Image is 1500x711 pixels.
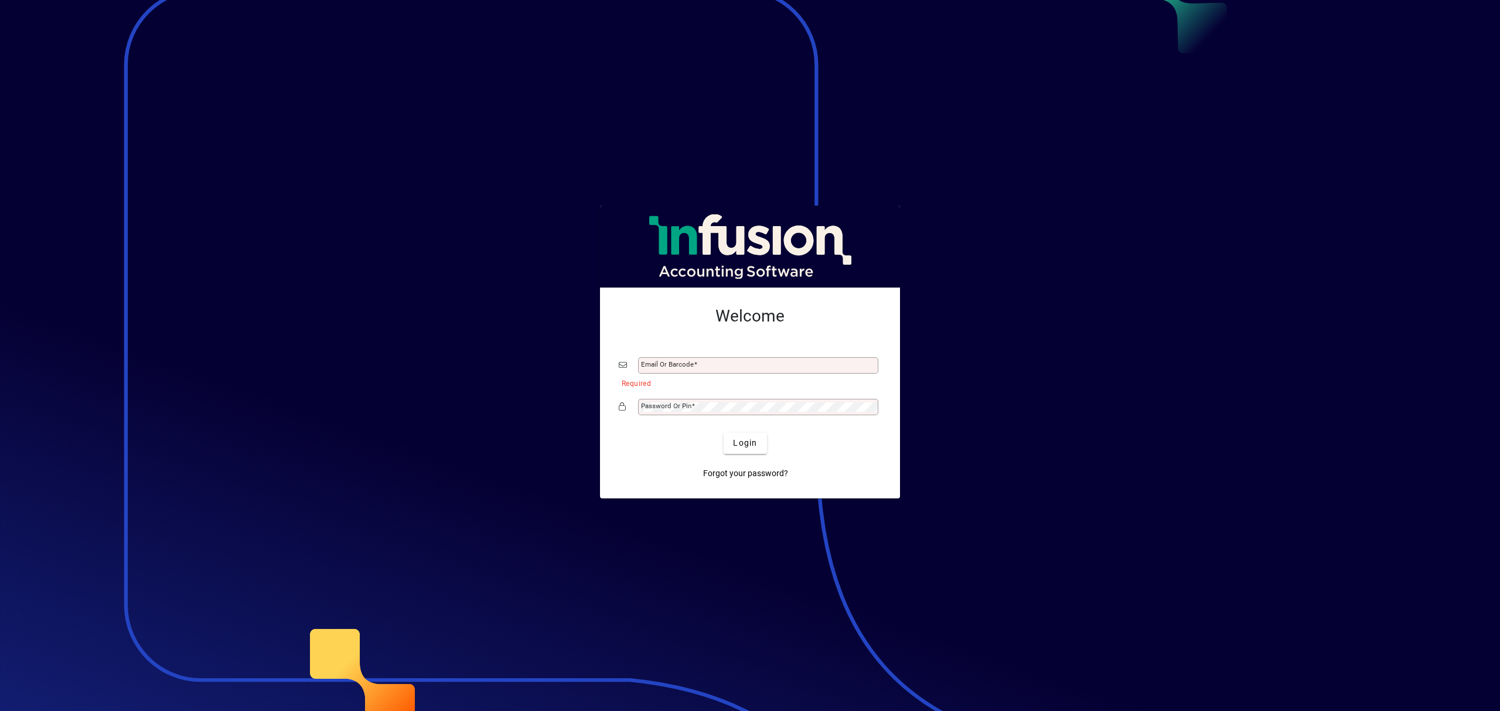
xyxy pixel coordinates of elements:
mat-label: Email or Barcode [641,360,694,368]
a: Forgot your password? [698,463,793,484]
mat-error: Required [622,377,872,389]
span: Login [733,437,757,449]
mat-label: Password or Pin [641,402,691,410]
button: Login [724,433,766,454]
span: Forgot your password? [703,467,788,480]
h2: Welcome [619,306,881,326]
